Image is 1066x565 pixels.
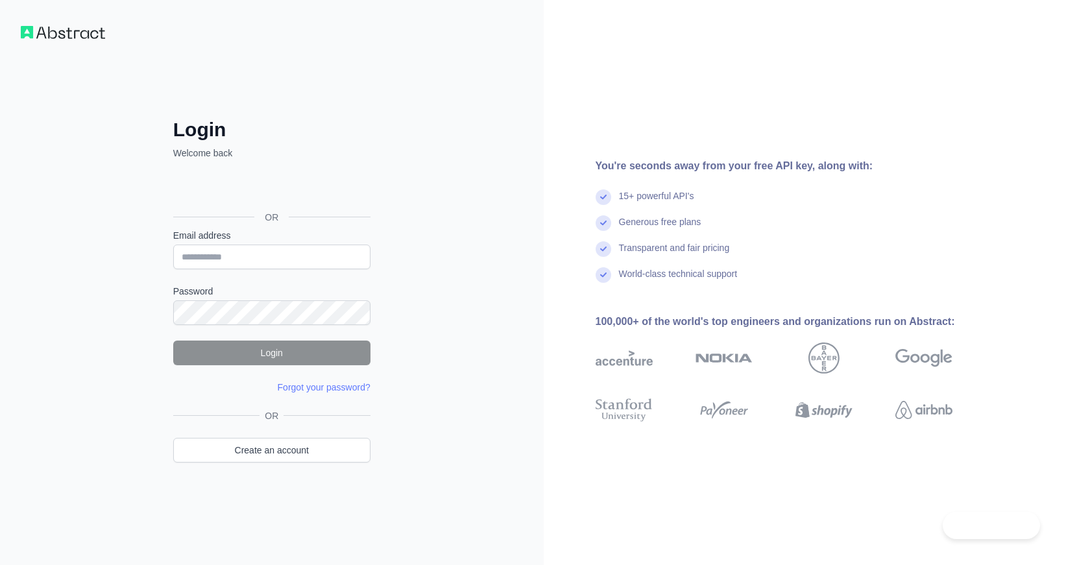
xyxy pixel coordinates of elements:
[173,147,370,160] p: Welcome back
[895,343,952,374] img: google
[21,26,105,39] img: Workflow
[619,189,694,215] div: 15+ powerful API's
[596,314,994,330] div: 100,000+ of the world's top engineers and organizations run on Abstract:
[596,396,653,424] img: stanford university
[943,512,1040,539] iframe: Toggle Customer Support
[795,396,853,424] img: shopify
[619,241,730,267] div: Transparent and fair pricing
[173,118,370,141] h2: Login
[696,396,753,424] img: payoneer
[696,343,753,374] img: nokia
[254,211,289,224] span: OR
[173,341,370,365] button: Login
[895,396,952,424] img: airbnb
[596,158,994,174] div: You're seconds away from your free API key, along with:
[619,267,738,293] div: World-class technical support
[596,343,653,374] img: accenture
[260,409,284,422] span: OR
[596,215,611,231] img: check mark
[173,438,370,463] a: Create an account
[173,285,370,298] label: Password
[596,241,611,257] img: check mark
[278,382,370,392] a: Forgot your password?
[167,174,374,202] iframe: Sign in with Google Button
[596,267,611,283] img: check mark
[808,343,840,374] img: bayer
[596,189,611,205] img: check mark
[173,174,368,202] div: Sign in with Google. Opens in new tab
[619,215,701,241] div: Generous free plans
[173,229,370,242] label: Email address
